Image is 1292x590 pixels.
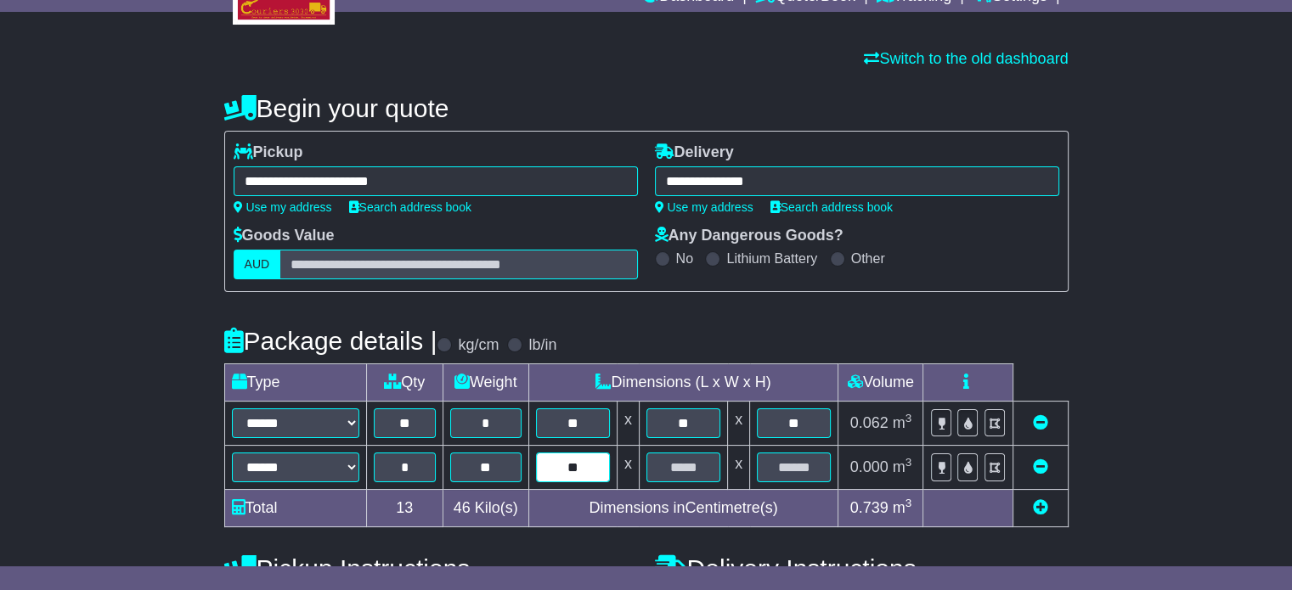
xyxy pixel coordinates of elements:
[366,490,443,527] td: 13
[458,336,499,355] label: kg/cm
[726,250,817,267] label: Lithium Battery
[893,458,912,475] span: m
[655,143,734,162] label: Delivery
[851,250,885,267] label: Other
[617,402,639,446] td: x
[617,446,639,490] td: x
[770,200,893,214] a: Search address book
[528,490,838,527] td: Dimensions in Centimetre(s)
[655,554,1069,582] h4: Delivery Instructions
[443,490,528,527] td: Kilo(s)
[234,250,281,279] label: AUD
[850,458,889,475] span: 0.000
[528,336,556,355] label: lb/in
[655,227,843,245] label: Any Dangerous Goods?
[850,414,889,431] span: 0.062
[224,490,366,527] td: Total
[234,143,303,162] label: Pickup
[655,200,753,214] a: Use my address
[906,412,912,424] sup: 3
[224,94,1069,122] h4: Begin your quote
[234,227,335,245] label: Goods Value
[676,250,693,267] label: No
[838,364,923,402] td: Volume
[893,499,912,516] span: m
[1033,414,1048,431] a: Remove this item
[1033,499,1048,516] a: Add new item
[224,327,437,355] h4: Package details |
[349,200,471,214] a: Search address book
[850,499,889,516] span: 0.739
[864,50,1068,67] a: Switch to the old dashboard
[906,497,912,509] sup: 3
[443,364,528,402] td: Weight
[454,499,471,516] span: 46
[728,402,750,446] td: x
[366,364,443,402] td: Qty
[728,446,750,490] td: x
[224,554,638,582] h4: Pickup Instructions
[528,364,838,402] td: Dimensions (L x W x H)
[224,364,366,402] td: Type
[906,456,912,469] sup: 3
[234,200,332,214] a: Use my address
[1033,458,1048,475] a: Remove this item
[893,414,912,431] span: m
